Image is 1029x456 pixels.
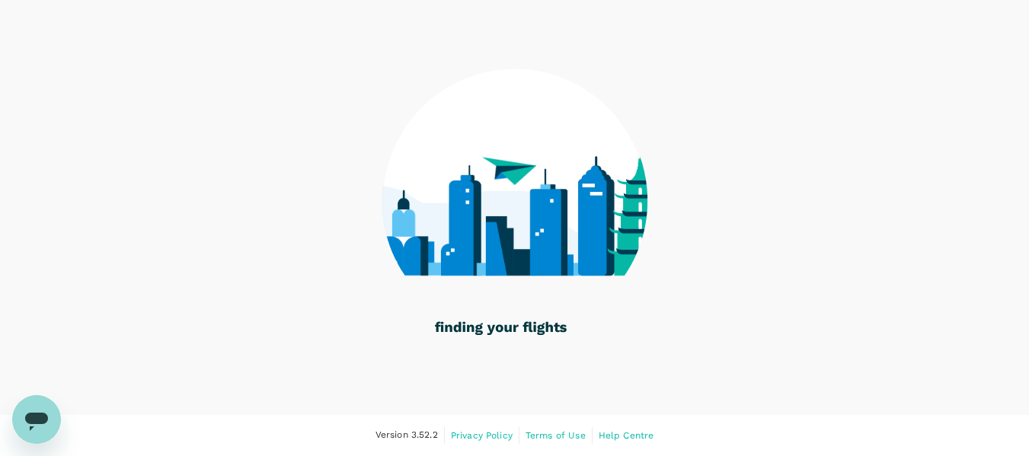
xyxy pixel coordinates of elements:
[526,430,586,441] span: Terms of Use
[599,427,654,444] a: Help Centre
[375,428,438,443] span: Version 3.52.2
[451,427,513,444] a: Privacy Policy
[435,322,567,336] g: finding your flights
[12,395,61,444] iframe: Button to launch messaging window
[599,430,654,441] span: Help Centre
[526,427,586,444] a: Terms of Use
[451,430,513,441] span: Privacy Policy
